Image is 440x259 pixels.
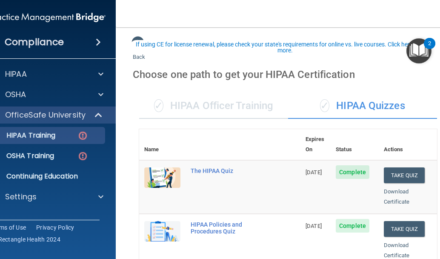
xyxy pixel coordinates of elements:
th: Name [139,129,186,160]
div: HIPAA Quizzes [288,93,437,119]
span: ✓ [320,99,329,112]
div: If using CE for license renewal, please check your state's requirements for online vs. live cours... [131,41,439,53]
p: Settings [5,192,37,202]
a: Privacy Policy [36,223,74,232]
th: Status [331,129,379,160]
img: danger-circle.6113f641.png [77,130,88,141]
p: HIPAA [5,69,27,79]
h4: Compliance [5,36,64,48]
button: Take Quiz [384,167,425,183]
div: The HIPAA Quiz [191,167,258,174]
iframe: Drift Widget Chat Controller [293,199,430,233]
div: HIPAA Officer Training [139,93,288,119]
th: Actions [379,129,437,160]
span: ✓ [154,99,163,112]
p: OSHA [5,89,26,100]
a: Back [133,43,145,60]
p: OfficeSafe University [5,110,86,120]
img: danger-circle.6113f641.png [77,151,88,161]
button: If using CE for license renewal, please check your state's requirements for online vs. live cours... [130,40,440,55]
a: Download Certificate [384,242,409,259]
span: [DATE] [306,169,322,176]
a: Download Certificate [384,188,409,205]
div: 2 [428,43,431,55]
div: HIPAA Policies and Procedures Quiz [191,221,258,235]
button: Open Resource Center, 2 new notifications [406,38,431,63]
span: Complete [336,165,369,179]
th: Expires On [300,129,331,160]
